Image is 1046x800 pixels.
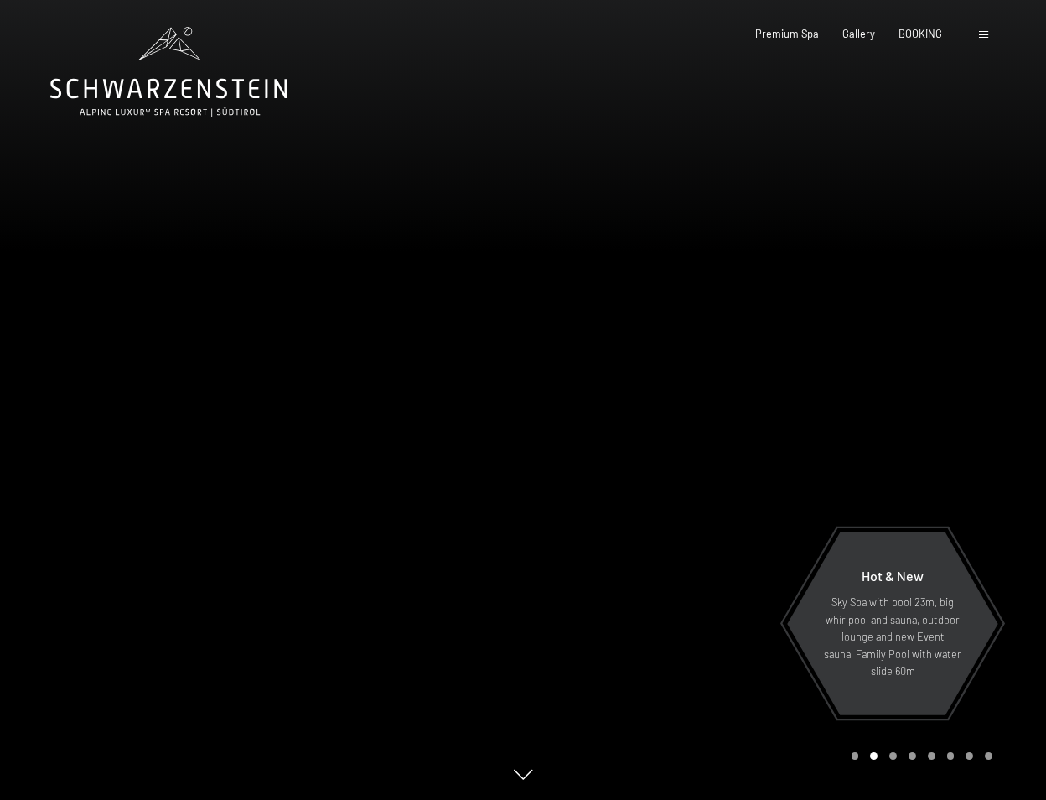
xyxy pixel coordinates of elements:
div: Carousel Page 8 [985,752,992,760]
a: BOOKING [898,27,942,40]
div: Carousel Page 7 [966,752,973,760]
a: Premium Spa [755,27,819,40]
p: Sky Spa with pool 23m, big whirlpool and sauna, outdoor lounge and new Event sauna, Family Pool w... [820,594,966,679]
div: Carousel Pagination [846,752,992,760]
div: Carousel Page 1 [852,752,859,760]
div: Carousel Page 5 [928,752,935,760]
div: Carousel Page 2 (Current Slide) [870,752,878,760]
a: Hot & New Sky Spa with pool 23m, big whirlpool and sauna, outdoor lounge and new Event sauna, Fam... [786,532,999,716]
a: Gallery [842,27,875,40]
div: Carousel Page 3 [889,752,897,760]
div: Carousel Page 4 [909,752,916,760]
div: Carousel Page 6 [947,752,955,760]
span: Hot & New [862,568,924,584]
